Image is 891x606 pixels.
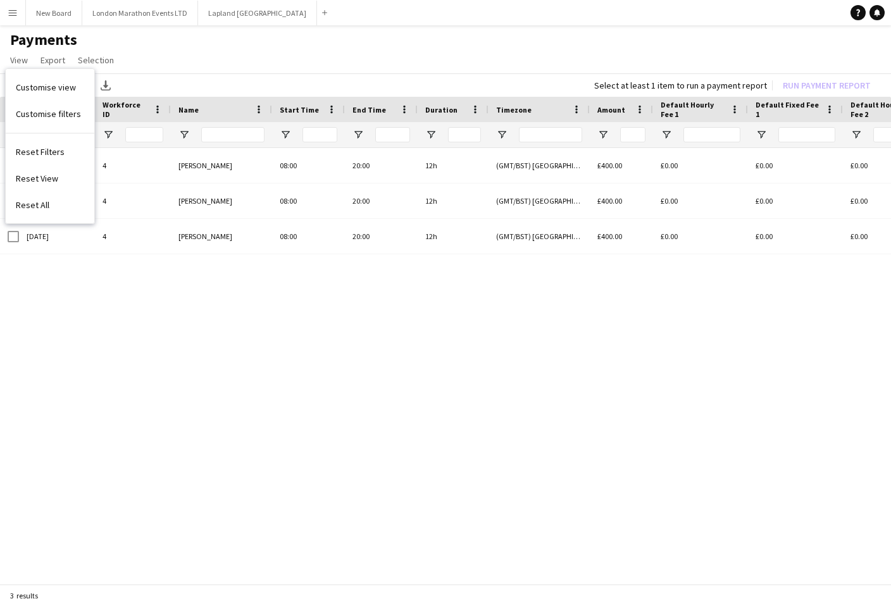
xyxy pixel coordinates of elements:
[850,129,862,140] button: Open Filter Menu
[6,101,94,127] a: Customise filters
[418,219,489,254] div: 12h
[125,127,163,142] input: Workforce ID Filter Input
[198,1,317,25] button: Lapland [GEOGRAPHIC_DATA]
[425,129,437,140] button: Open Filter Menu
[519,127,582,142] input: Timezone Filter Input
[78,54,114,66] span: Selection
[661,129,672,140] button: Open Filter Menu
[345,183,418,218] div: 20:00
[6,74,94,101] a: Customise view
[26,1,82,25] button: New Board
[280,105,319,114] span: Start Time
[756,129,767,140] button: Open Filter Menu
[103,129,114,140] button: Open Filter Menu
[748,148,843,183] div: £0.00
[653,219,748,254] div: £0.00
[16,82,76,93] span: Customise view
[653,183,748,218] div: £0.00
[16,173,58,184] span: Reset View
[5,52,33,68] a: View
[683,127,740,142] input: Default Hourly Fee 1 Filter Input
[178,196,232,206] span: [PERSON_NAME]
[178,105,199,114] span: Name
[496,105,532,114] span: Timezone
[594,80,767,91] div: Select at least 1 item to run a payment report
[748,183,843,218] div: £0.00
[748,219,843,254] div: £0.00
[98,78,113,93] app-action-btn: Export XLSX
[352,105,386,114] span: End Time
[489,148,590,183] div: (GMT/BST) [GEOGRAPHIC_DATA]
[95,219,171,254] div: 4
[95,183,171,218] div: 4
[178,129,190,140] button: Open Filter Menu
[597,196,622,206] span: £400.00
[653,148,748,183] div: £0.00
[95,148,171,183] div: 4
[345,148,418,183] div: 20:00
[375,127,410,142] input: End Time Filter Input
[756,100,820,119] span: Default Fixed Fee 1
[302,127,337,142] input: Start Time Filter Input
[272,219,345,254] div: 08:00
[620,127,645,142] input: Amount Filter Input
[178,161,232,170] span: [PERSON_NAME]
[201,127,265,142] input: Name Filter Input
[40,54,65,66] span: Export
[352,129,364,140] button: Open Filter Menu
[418,148,489,183] div: 12h
[280,129,291,140] button: Open Filter Menu
[272,183,345,218] div: 08:00
[597,129,609,140] button: Open Filter Menu
[82,1,198,25] button: London Marathon Events LTD
[496,129,508,140] button: Open Filter Menu
[6,139,94,165] a: Reset Filters
[73,52,119,68] a: Selection
[6,192,94,218] a: Reset All
[778,127,835,142] input: Default Fixed Fee 1 Filter Input
[418,183,489,218] div: 12h
[19,219,95,254] div: [DATE]
[16,146,65,158] span: Reset Filters
[16,108,81,120] span: Customise filters
[661,100,725,119] span: Default Hourly Fee 1
[425,105,458,114] span: Duration
[489,183,590,218] div: (GMT/BST) [GEOGRAPHIC_DATA]
[272,148,345,183] div: 08:00
[597,161,622,170] span: £400.00
[35,52,70,68] a: Export
[345,219,418,254] div: 20:00
[6,165,94,192] a: Reset View
[597,105,625,114] span: Amount
[103,100,148,119] span: Workforce ID
[10,54,28,66] span: View
[597,232,622,241] span: £400.00
[16,199,49,211] span: Reset All
[489,219,590,254] div: (GMT/BST) [GEOGRAPHIC_DATA]
[178,232,232,241] span: [PERSON_NAME]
